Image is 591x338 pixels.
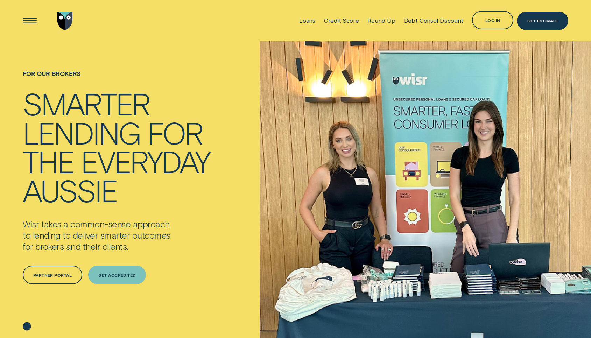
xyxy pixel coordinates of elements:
[23,176,117,205] div: Aussie
[23,89,149,118] div: Smarter
[324,17,359,24] div: Credit Score
[23,70,210,89] h1: For Our Brokers
[20,12,39,30] button: Open Menu
[81,147,210,176] div: everyday
[57,12,72,30] img: Wisr
[404,17,464,24] div: Debt Consol Discount
[23,89,210,204] h4: Smarter lending for the everyday Aussie
[517,12,568,30] a: Get Estimate
[23,266,82,284] a: Partner Portal
[98,273,136,277] div: Get Accredited
[88,266,146,284] a: Get Accredited
[367,17,395,24] div: Round Up
[23,118,140,147] div: lending
[299,17,315,24] div: Loans
[23,218,202,252] p: Wisr takes a common-sense approach to lending to deliver smarter outcomes for brokers and their c...
[472,11,513,29] button: Log in
[23,147,74,176] div: the
[147,118,202,147] div: for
